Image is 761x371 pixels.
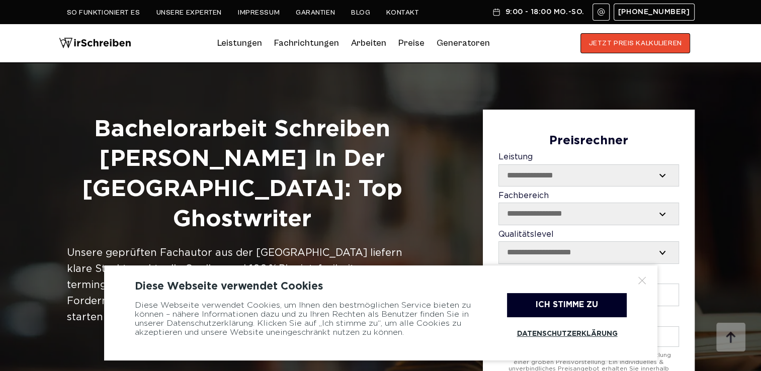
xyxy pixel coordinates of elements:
label: Leistung [498,153,679,187]
a: Generatoren [437,35,490,51]
img: logo wirschreiben [59,33,131,53]
div: Unsere geprüften Fachautor aus der [GEOGRAPHIC_DATA] liefern klare Struktur, aktuelle Quellen und... [67,245,417,325]
a: Blog [351,9,370,17]
label: Qualitätslevel [498,230,679,264]
img: button top [716,323,746,353]
span: 9:00 - 18:00 Mo.-So. [505,8,584,16]
a: Garantien [296,9,335,17]
a: Datenschutzerklärung [507,322,627,345]
a: Preise [398,38,425,48]
a: Leistungen [217,35,262,51]
a: Impressum [238,9,280,17]
div: Ich stimme zu [507,293,627,317]
div: Diese Webseite verwendet Cookies, um Ihnen den bestmöglichen Service bieten zu können – nähere In... [135,293,482,345]
select: Fachbereich [499,203,679,224]
a: Kontakt [386,9,419,17]
h1: Bachelorarbeit Schreiben [PERSON_NAME] in der [GEOGRAPHIC_DATA]: Top Ghostwriter [67,115,417,235]
a: Fachrichtungen [274,35,339,51]
a: Arbeiten [351,35,386,51]
div: Preisrechner [498,134,679,148]
select: Qualitätslevel [499,242,679,263]
a: Unsere Experten [156,9,222,17]
label: Fachbereich [498,192,679,225]
div: Diese Webseite verwendet Cookies [135,281,627,293]
img: Email [597,8,605,16]
select: Leistung [499,165,679,186]
a: So funktioniert es [67,9,140,17]
button: JETZT PREIS KALKULIEREN [580,33,691,53]
span: [PHONE_NUMBER] [618,8,690,16]
a: [PHONE_NUMBER] [614,4,695,21]
img: Schedule [492,8,501,16]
